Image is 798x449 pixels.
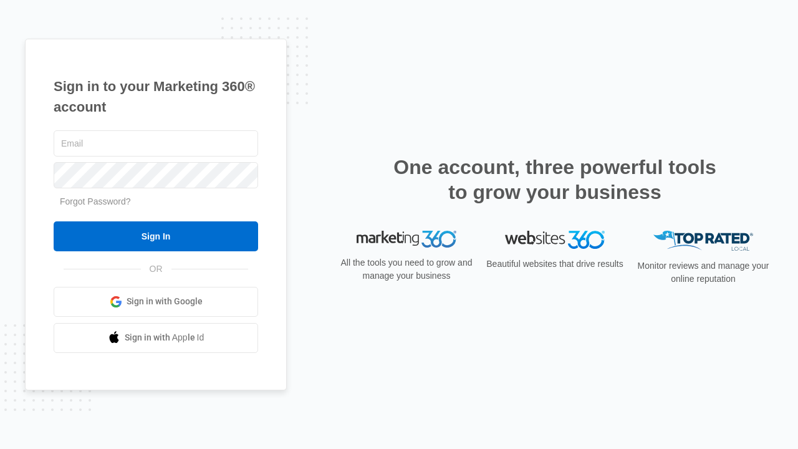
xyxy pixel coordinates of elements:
[653,231,753,251] img: Top Rated Local
[141,263,171,276] span: OR
[54,323,258,353] a: Sign in with Apple Id
[54,221,258,251] input: Sign In
[125,331,204,344] span: Sign in with Apple Id
[357,231,456,248] img: Marketing 360
[60,196,131,206] a: Forgot Password?
[127,295,203,308] span: Sign in with Google
[337,256,476,282] p: All the tools you need to grow and manage your business
[54,76,258,117] h1: Sign in to your Marketing 360® account
[485,258,625,271] p: Beautiful websites that drive results
[54,287,258,317] a: Sign in with Google
[390,155,720,205] h2: One account, three powerful tools to grow your business
[633,259,773,286] p: Monitor reviews and manage your online reputation
[54,130,258,157] input: Email
[505,231,605,249] img: Websites 360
